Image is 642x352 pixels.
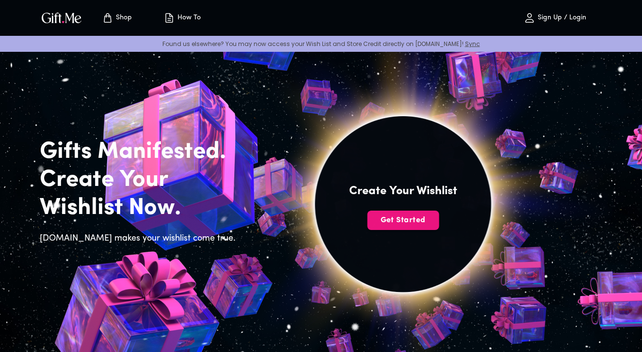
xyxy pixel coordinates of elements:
[8,40,634,48] p: Found us elsewhere? You may now access your Wish List and Store Credit directly on [DOMAIN_NAME]!
[367,215,439,226] span: Get Started
[465,40,480,48] a: Sync
[349,184,457,199] h4: Create Your Wishlist
[90,2,144,33] button: Store page
[40,138,241,166] h2: Gifts Manifested.
[40,166,241,194] h2: Create Your
[40,194,241,222] h2: Wishlist Now.
[506,2,603,33] button: Sign Up / Login
[155,2,209,33] button: How To
[175,14,201,22] p: How To
[535,14,586,22] p: Sign Up / Login
[40,232,241,245] h6: [DOMAIN_NAME] makes your wishlist come true.
[113,14,132,22] p: Shop
[39,12,84,24] button: GiftMe Logo
[367,211,439,230] button: Get Started
[40,11,83,25] img: GiftMe Logo
[163,12,175,24] img: how-to.svg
